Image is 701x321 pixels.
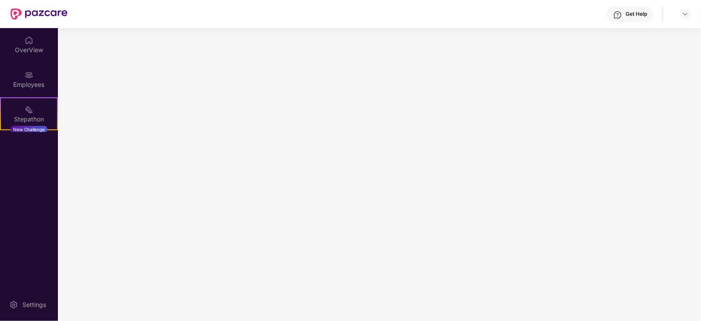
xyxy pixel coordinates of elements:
img: svg+xml;base64,PHN2ZyBpZD0iU2V0dGluZy0yMHgyMCIgeG1sbnM9Imh0dHA6Ly93d3cudzMub3JnLzIwMDAvc3ZnIiB3aW... [9,300,18,309]
div: Settings [20,300,49,309]
img: svg+xml;base64,PHN2ZyBpZD0iRW1wbG95ZWVzIiB4bWxucz0iaHR0cDovL3d3dy53My5vcmcvMjAwMC9zdmciIHdpZHRoPS... [25,71,33,79]
img: svg+xml;base64,PHN2ZyBpZD0iSGVscC0zMngzMiIgeG1sbnM9Imh0dHA6Ly93d3cudzMub3JnLzIwMDAvc3ZnIiB3aWR0aD... [613,11,622,19]
div: Get Help [626,11,647,18]
img: svg+xml;base64,PHN2ZyBpZD0iSG9tZSIgeG1sbnM9Imh0dHA6Ly93d3cudzMub3JnLzIwMDAvc3ZnIiB3aWR0aD0iMjAiIG... [25,36,33,45]
div: Stepathon [1,115,57,124]
img: svg+xml;base64,PHN2ZyB4bWxucz0iaHR0cDovL3d3dy53My5vcmcvMjAwMC9zdmciIHdpZHRoPSIyMSIgaGVpZ2h0PSIyMC... [25,105,33,114]
img: New Pazcare Logo [11,8,68,20]
img: svg+xml;base64,PHN2ZyBpZD0iRHJvcGRvd24tMzJ4MzIiIHhtbG5zPSJodHRwOi8vd3d3LnczLm9yZy8yMDAwL3N2ZyIgd2... [682,11,689,18]
div: New Challenge [11,126,47,133]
